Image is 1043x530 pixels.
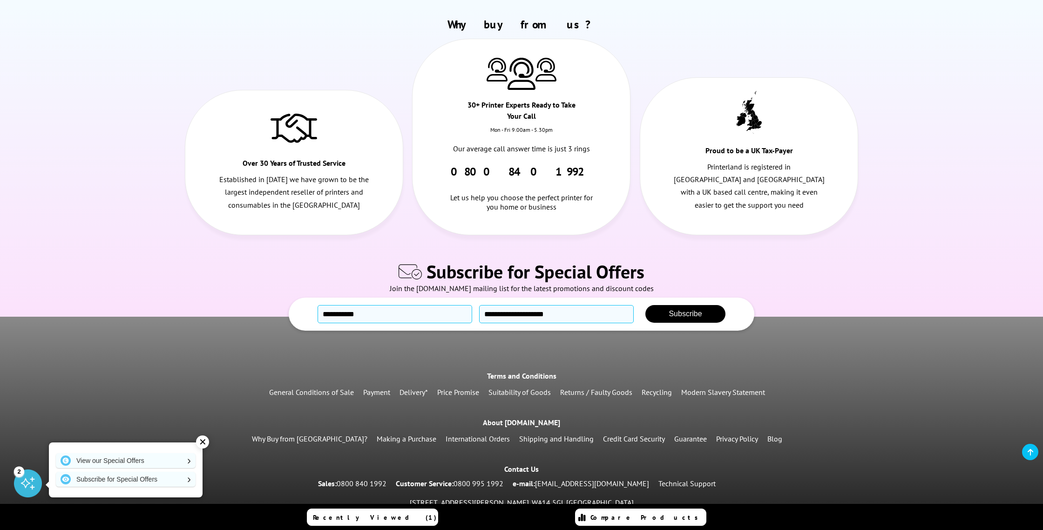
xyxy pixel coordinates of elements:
p: Established in [DATE] we have grown to be the largest independent reseller of printers and consum... [218,173,370,211]
img: Printer Experts [535,58,556,82]
a: Suitability of Goods [488,387,551,397]
img: Printer Experts [508,58,535,90]
div: Mon - Fri 9:00am - 5.30pm [413,126,630,143]
p: e-mail: [513,477,649,490]
p: Printerland is registered in [GEOGRAPHIC_DATA] and [GEOGRAPHIC_DATA] with a UK based call centre,... [673,161,825,211]
a: Compare Products [575,509,706,526]
a: Blog [767,434,782,443]
a: Payment [363,387,390,397]
img: Printer Experts [487,58,508,82]
a: Why Buy from [GEOGRAPHIC_DATA]? [252,434,367,443]
h2: Why buy from us? [180,17,863,32]
div: 30+ Printer Experts Ready to Take Your Call [467,99,576,126]
a: Credit Card Security [603,434,665,443]
a: View our Special Offers [56,453,196,468]
a: General Conditions of Sale [269,387,354,397]
div: Join the [DOMAIN_NAME] mailing list for the latest promotions and discount codes [5,284,1038,298]
a: Recently Viewed (1) [307,509,438,526]
p: Customer Service: [396,477,503,490]
a: [EMAIL_ADDRESS][DOMAIN_NAME] [535,479,649,488]
img: Trusted Service [271,109,317,146]
img: UK tax payer [736,91,762,134]
a: Guarantee [674,434,707,443]
a: 0800 995 1992 [454,479,503,488]
p: Sales: [318,477,386,490]
div: 2 [14,466,24,476]
a: Technical Support [658,479,716,488]
a: 0800 840 1992 [337,479,386,488]
a: International Orders [446,434,510,443]
a: Returns / Faulty Goods [560,387,632,397]
a: Delivery* [400,387,428,397]
span: Recently Viewed (1) [313,513,437,522]
div: Proud to be a UK Tax-Payer [695,145,804,161]
a: Modern Slavery Statement [681,387,765,397]
span: Compare Products [590,513,703,522]
span: Subscribe for Special Offers [427,259,644,284]
a: Shipping and Handling [519,434,594,443]
a: Price Promise [437,387,479,397]
div: ✕ [196,435,209,448]
a: Subscribe for Special Offers [56,472,196,487]
div: Let us help you choose the perfect printer for you home or business [446,179,598,211]
p: Our average call answer time is just 3 rings [446,143,598,155]
span: Subscribe [669,310,702,318]
a: 0800 840 1992 [451,164,592,179]
a: Recycling [642,387,672,397]
div: Over 30 Years of Trusted Service [240,157,349,173]
a: Privacy Policy [716,434,758,443]
a: Making a Purchase [377,434,436,443]
button: Subscribe [645,305,725,323]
